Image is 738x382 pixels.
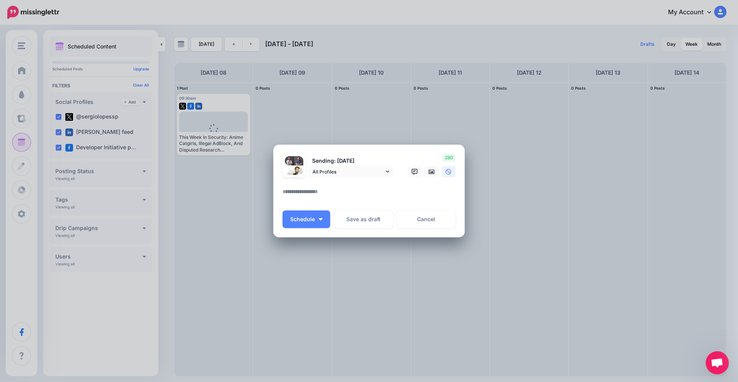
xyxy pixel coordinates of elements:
[319,218,322,220] img: arrow-down-white.png
[442,154,455,162] span: 280
[285,165,303,184] img: QppGEvPG-82148.jpg
[309,166,393,177] a: All Profiles
[334,210,393,228] button: Save as draft
[312,168,384,176] span: All Profiles
[290,217,315,222] span: Schedule
[294,156,303,165] img: 404938064_7577128425634114_8114752557348925942_n-bsa142071.jpg
[309,157,393,165] p: Sending: [DATE]
[397,210,455,228] a: Cancel
[285,156,294,165] img: 1745356928895-67863.png
[283,210,330,228] button: Schedule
